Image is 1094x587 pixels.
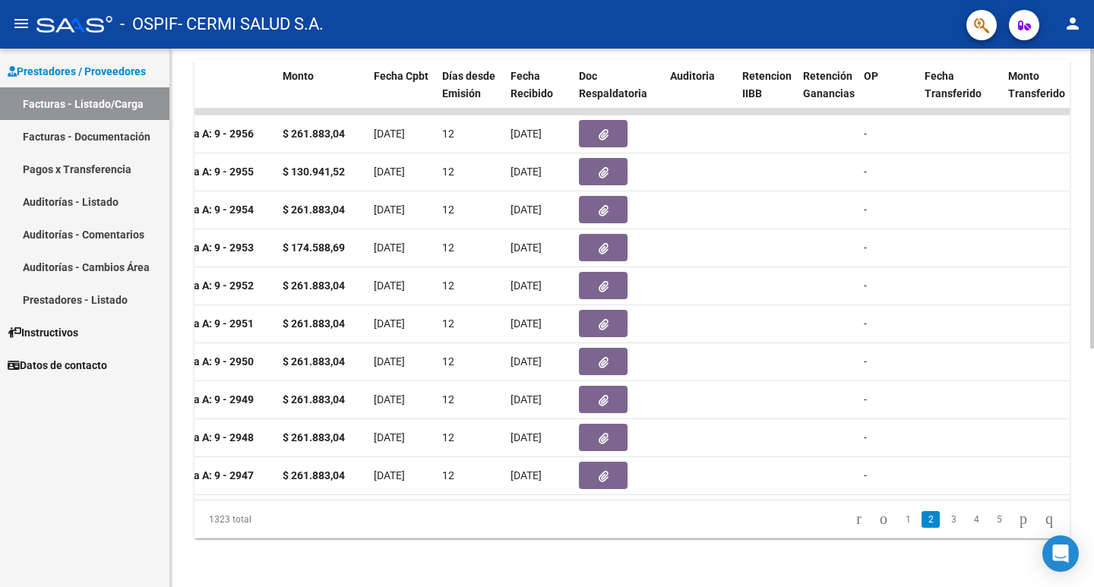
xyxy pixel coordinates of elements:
[442,431,454,443] span: 12
[8,324,78,341] span: Instructivos
[944,511,963,528] a: 3
[283,317,345,330] strong: $ 261.883,04
[511,431,542,443] span: [DATE]
[864,279,867,292] span: -
[374,241,405,254] span: [DATE]
[374,469,405,481] span: [DATE]
[442,355,454,368] span: 12
[374,70,428,82] span: Fecha Cpbt
[504,60,573,127] datatable-header-cell: Fecha Recibido
[442,317,454,330] span: 12
[864,393,867,406] span: -
[163,166,254,178] strong: Factura A: 9 - 2955
[873,511,894,528] a: go to previous page
[374,317,405,330] span: [DATE]
[1039,511,1060,528] a: go to last page
[664,60,736,127] datatable-header-cell: Auditoria
[511,279,542,292] span: [DATE]
[374,204,405,216] span: [DATE]
[442,393,454,406] span: 12
[163,242,254,254] strong: Factura A: 9 - 2953
[163,280,254,292] strong: Factura A: 9 - 2952
[988,507,1010,532] li: page 5
[442,469,454,481] span: 12
[374,355,405,368] span: [DATE]
[990,511,1008,528] a: 5
[178,8,324,41] span: - CERMI SALUD S.A.
[849,511,868,528] a: go to first page
[736,60,797,127] datatable-header-cell: Retencion IIBB
[374,128,405,140] span: [DATE]
[283,393,345,406] strong: $ 261.883,04
[277,60,368,127] datatable-header-cell: Monto
[511,393,542,406] span: [DATE]
[163,204,254,216] strong: Factura A: 9 - 2954
[511,128,542,140] span: [DATE]
[163,432,254,444] strong: Factura A: 9 - 2948
[965,507,988,532] li: page 4
[797,60,858,127] datatable-header-cell: Retención Ganancias
[120,8,178,41] span: - OSPIF
[896,507,919,532] li: page 1
[511,469,542,481] span: [DATE]
[864,70,878,82] span: OP
[922,511,940,528] a: 2
[1008,70,1065,99] span: Monto Transferido
[1042,535,1079,572] div: Open Intercom Messenger
[967,511,985,528] a: 4
[374,393,405,406] span: [DATE]
[579,70,647,99] span: Doc Respaldatoria
[194,500,367,538] div: 1323 total
[1013,511,1034,528] a: go to next page
[670,70,715,82] span: Auditoria
[283,166,345,178] strong: $ 130.941,52
[374,166,405,178] span: [DATE]
[442,128,454,140] span: 12
[8,63,146,80] span: Prestadores / Proveedores
[163,470,254,482] strong: Factura A: 9 - 2947
[442,166,454,178] span: 12
[864,469,867,481] span: -
[864,431,867,443] span: -
[858,60,919,127] datatable-header-cell: OP
[283,241,345,254] strong: $ 174.588,69
[573,60,664,127] datatable-header-cell: Doc Respaldatoria
[374,431,405,443] span: [DATE]
[1064,14,1082,33] mat-icon: person
[163,356,254,368] strong: Factura A: 9 - 2950
[511,166,542,178] span: [DATE]
[511,70,553,99] span: Fecha Recibido
[436,60,504,127] datatable-header-cell: Días desde Emisión
[864,128,867,140] span: -
[1002,60,1086,127] datatable-header-cell: Monto Transferido
[374,279,405,292] span: [DATE]
[803,70,855,99] span: Retención Ganancias
[864,317,867,330] span: -
[283,355,345,368] strong: $ 261.883,04
[442,204,454,216] span: 12
[442,70,495,99] span: Días desde Emisión
[511,317,542,330] span: [DATE]
[163,128,254,140] strong: Factura A: 9 - 2956
[919,507,942,532] li: page 2
[163,318,254,330] strong: Factura A: 9 - 2951
[511,355,542,368] span: [DATE]
[942,507,965,532] li: page 3
[864,166,867,178] span: -
[283,469,345,481] strong: $ 261.883,04
[864,241,867,254] span: -
[864,204,867,216] span: -
[442,241,454,254] span: 12
[8,357,107,374] span: Datos de contacto
[283,431,345,443] strong: $ 261.883,04
[511,204,542,216] span: [DATE]
[283,128,345,140] strong: $ 261.883,04
[511,241,542,254] span: [DATE]
[442,279,454,292] span: 12
[163,394,254,406] strong: Factura A: 9 - 2949
[919,60,1002,127] datatable-header-cell: Fecha Transferido
[283,204,345,216] strong: $ 261.883,04
[12,14,30,33] mat-icon: menu
[283,70,314,82] span: Monto
[742,70,792,99] span: Retencion IIBB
